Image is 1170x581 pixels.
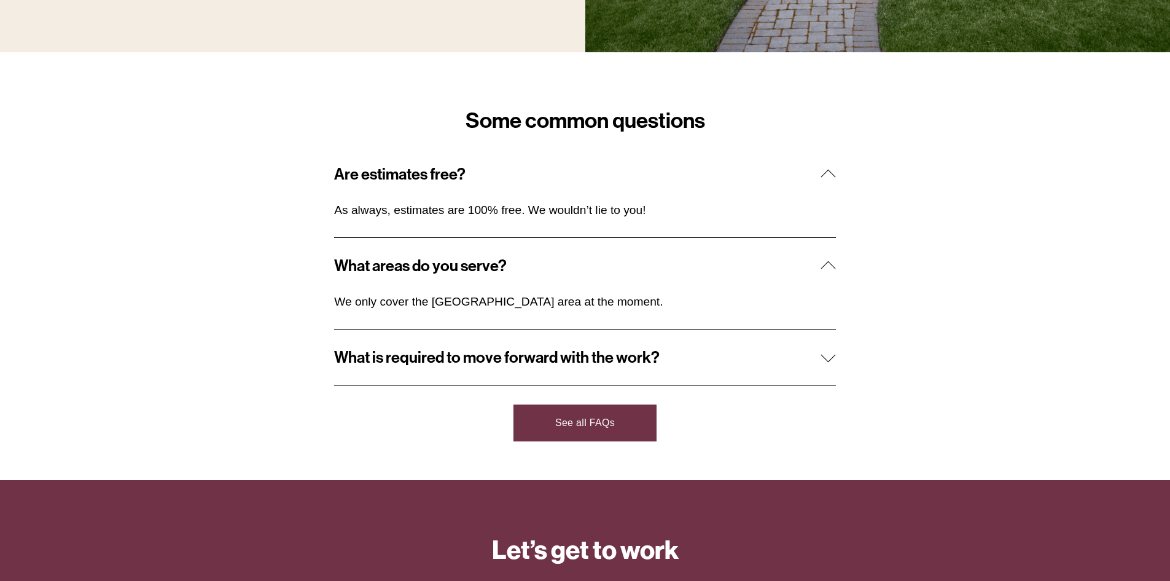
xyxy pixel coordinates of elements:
p: As always, estimates are 100% free. We wouldn’t lie to you! [334,202,685,219]
button: Are estimates free? [334,146,836,202]
span: What is required to move forward with the work? [334,348,821,367]
a: See all FAQs [513,405,657,441]
span: Are estimates free? [334,165,821,184]
p: We only cover the [GEOGRAPHIC_DATA] area at the moment. [334,294,685,310]
button: What is required to move forward with the work? [334,330,836,385]
span: What areas do you serve? [334,256,821,275]
button: What areas do you serve? [334,238,836,294]
strong: Let’s get to work [492,535,679,566]
div: Are estimates free? [334,202,836,237]
div: What areas do you serve? [334,294,836,329]
h3: Some common questions [334,109,836,132]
